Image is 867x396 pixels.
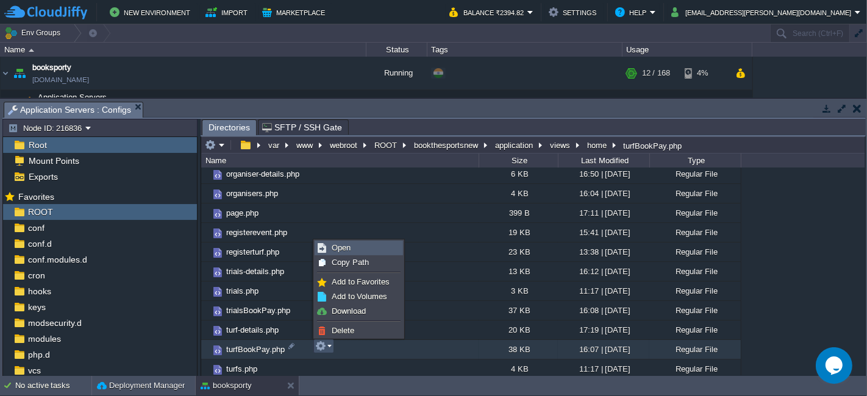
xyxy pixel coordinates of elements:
[649,281,741,300] div: Regular File
[224,227,289,238] a: registerevent.php
[26,349,52,360] a: php.d
[224,247,281,257] a: registerturf.php
[558,281,649,300] div: 11:17 | [DATE]
[366,57,427,90] div: Running
[26,270,47,281] a: cron
[671,5,855,19] button: [EMAIL_ADDRESS][PERSON_NAME][DOMAIN_NAME]
[224,305,292,316] a: trialsBookPay.php
[97,380,185,392] button: Deployment Manager
[266,140,282,150] button: var
[211,188,224,201] img: AMDAwAAAACH5BAEAAAAALAAAAAABAAEAAAICRAEAOw==
[224,325,280,335] span: turf-details.php
[479,184,558,203] div: 4 KB
[224,286,260,296] a: trials.php
[11,57,28,90] img: AMDAwAAAACH5BAEAAAAALAAAAAABAAEAAAICRAEAOw==
[15,376,91,395] div: No active tasks
[32,62,71,74] a: booksporty
[816,347,855,384] iframe: chat widget
[211,305,224,318] img: AMDAwAAAACH5BAEAAAAALAAAAAABAAEAAAICRAEAOw==
[224,364,259,374] a: turfs.php
[428,43,622,57] div: Tags
[479,164,558,183] div: 6 KB
[209,120,250,135] span: Directories
[262,5,329,19] button: Marketplace
[558,223,649,242] div: 15:41 | [DATE]
[649,320,741,339] div: Regular File
[201,301,211,320] img: AMDAwAAAACH5BAEAAAAALAAAAAABAAEAAAICRAEAOw==
[37,93,109,102] a: Application Servers
[37,92,109,102] span: Application Servers
[26,207,55,217] a: ROOT
[332,306,366,316] span: Download
[558,184,649,203] div: 16:04 | [DATE]
[558,203,649,222] div: 17:11 | [DATE]
[32,74,89,86] a: [DOMAIN_NAME]
[558,262,649,281] div: 16:12 | [DATE]
[332,326,354,335] span: Delete
[558,340,649,359] div: 16:07 | [DATE]
[16,191,56,202] span: Favorites
[26,222,46,233] a: conf
[26,317,84,328] a: modsecurity.d
[205,5,251,19] button: Import
[328,140,360,150] button: webroot
[479,223,558,242] div: 19 KB
[201,320,211,339] img: AMDAwAAAACH5BAEAAAAALAAAAAABAAEAAAICRAEAOw==
[642,90,662,115] div: 1 / 84
[26,333,63,344] a: modules
[211,168,224,182] img: AMDAwAAAACH5BAEAAAAALAAAAAABAAEAAAICRAEAOw==
[201,380,252,392] button: booksporty
[201,136,865,154] input: Click to enter the path
[4,24,65,41] button: Env Groups
[294,140,316,150] button: www
[649,359,741,378] div: Regular File
[479,281,558,300] div: 3 KB
[26,302,48,313] a: keys
[4,5,87,20] img: CloudJiffy
[649,223,741,242] div: Regular File
[615,5,650,19] button: Help
[211,227,224,240] img: AMDAwAAAACH5BAEAAAAALAAAAAABAAEAAAICRAEAOw==
[649,301,741,320] div: Regular File
[649,242,741,261] div: Regular File
[211,344,224,357] img: AMDAwAAAACH5BAEAAAAALAAAAAABAAEAAAICRAEAOw==
[224,344,287,355] a: turfBookPay.php
[558,359,649,378] div: 11:17 | [DATE]
[26,254,89,265] a: conf.modules.d
[558,164,649,183] div: 16:50 | [DATE]
[224,188,280,199] a: organisers.php
[649,203,741,222] div: Regular File
[224,266,286,277] a: trials-details.php
[651,154,741,168] div: Type
[412,140,481,150] button: bookthesportsnew
[9,90,16,115] img: AMDAwAAAACH5BAEAAAAALAAAAAABAAEAAAICRAEAOw==
[29,49,34,52] img: AMDAwAAAACH5BAEAAAAALAAAAAABAAEAAAICRAEAOw==
[26,238,54,249] span: conf.d
[620,140,682,150] div: turfBookPay.php
[8,122,85,133] button: Node ID: 216836
[479,320,558,339] div: 20 KB
[201,223,211,242] img: AMDAwAAAACH5BAEAAAAALAAAAAABAAEAAAICRAEAOw==
[315,275,402,289] a: Add to Favorites
[26,140,49,150] span: Root
[1,57,10,90] img: AMDAwAAAACH5BAEAAAAALAAAAAABAAEAAAICRAEAOw==
[479,262,558,281] div: 13 KB
[479,203,558,222] div: 399 B
[26,286,53,297] span: hooks
[332,258,369,267] span: Copy Path
[224,208,260,218] span: page.php
[26,171,60,182] a: Exports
